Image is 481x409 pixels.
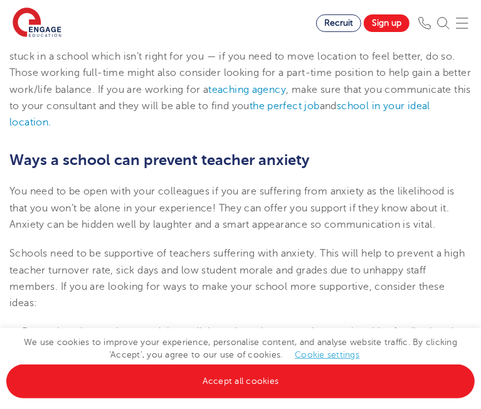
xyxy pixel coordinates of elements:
img: Mobile Menu [456,17,468,29]
img: Engage Education [13,8,61,39]
span: Ways a school can prevent teacher anxiety [9,151,310,169]
span: Schools need to be supportive of teachers suffering with anxiety. This will help to prevent a hig... [9,248,465,309]
a: Cookie settings [295,350,359,359]
a: Sign up [364,14,410,32]
a: teaching agency [208,84,286,95]
a: Recruit [316,14,361,32]
img: Phone [418,17,431,29]
span: Recognise what teachers are doing well throughout the year — they need positive feedback and enco... [22,326,453,354]
span: Recruit [324,18,353,28]
a: Accept all cookies [6,364,475,398]
span: Schools and local areas can vary enormously so it pays to research before you apply for the job. ... [9,1,471,112]
span: You need to be open with your colleagues if you are suffering from anxiety as the likelihood is t... [9,186,455,230]
span: and [250,100,337,112]
img: Search [437,17,450,29]
span: We use cookies to improve your experience, personalise content, and analyse website traffic. By c... [6,337,475,386]
a: the perfect job [250,100,320,112]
